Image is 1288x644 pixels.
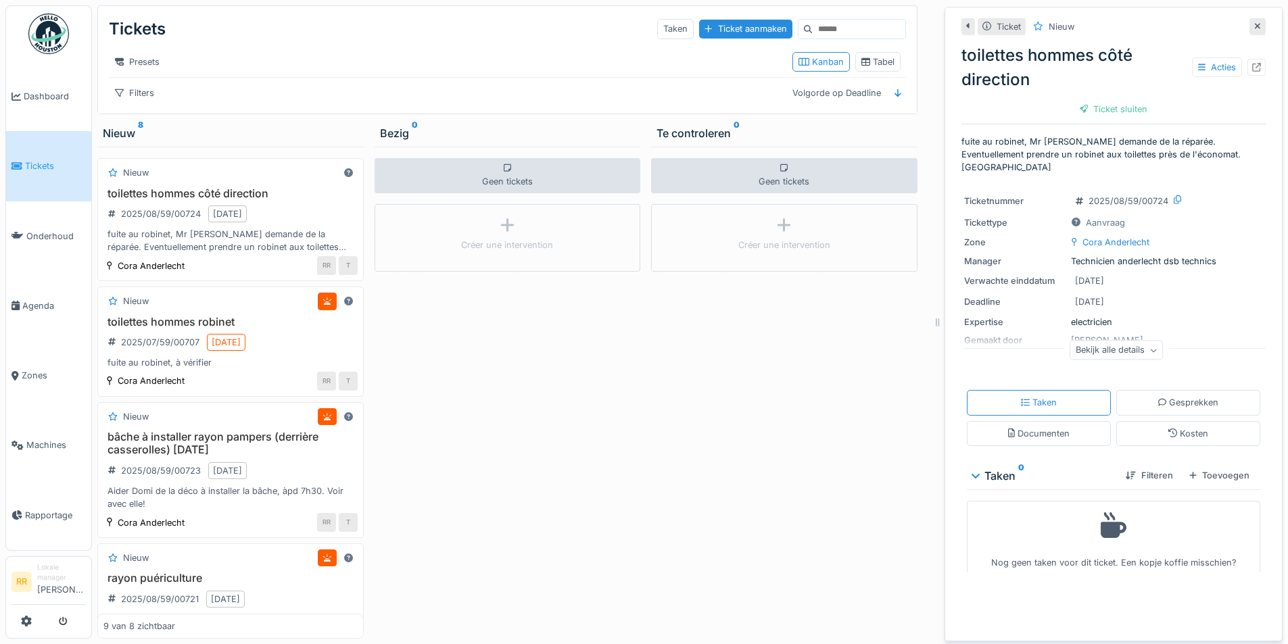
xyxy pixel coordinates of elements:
div: Geen tickets [375,158,641,193]
div: Verwachte einddatum [964,274,1066,287]
div: T [339,372,358,391]
div: 2025/08/59/00724 [1089,195,1168,207]
div: Nog geen taken voor dit ticket. Een kopje koffie misschien? [976,507,1251,570]
div: Toevoegen [1184,466,1255,485]
span: Machines [26,439,86,451]
div: Cora Anderlecht [1082,236,1149,249]
div: fuite au robinet, à vérifier [103,356,358,369]
div: Ticket aanmaken [699,20,792,38]
span: Onderhoud [26,230,86,243]
div: Créer une intervention [738,239,830,251]
div: Bekijk alle details [1070,341,1163,360]
div: 2025/08/59/00724 [121,207,201,220]
div: Demande de [PERSON_NAME] : 3 petites gondoles à démonter, merci d'appeler [PERSON_NAME] au 573, m... [103,613,358,639]
div: Nieuw [123,166,149,179]
div: fuite au robinet, Mr [PERSON_NAME] demande de la réparée. Eventuellement prendre un robinet aux t... [103,228,358,253]
div: [DATE] [213,464,242,477]
div: Te controleren [657,125,912,141]
div: Tickets [109,11,166,47]
div: Tickettype [964,216,1066,229]
a: Zones [6,341,91,410]
h3: bâche à installer rayon pampers (derrière casserolles) [DATE] [103,430,358,456]
div: Documenten [1008,427,1070,440]
div: RR [317,372,336,391]
div: Zone [964,236,1066,249]
sup: 0 [734,125,740,141]
div: Filters [109,83,160,103]
div: T [339,256,358,275]
a: RR Lokale manager[PERSON_NAME] [11,562,86,605]
a: Agenda [6,271,91,341]
div: Gesprekken [1158,396,1219,409]
div: Expertise [964,316,1066,328]
div: Ticket sluiten [1074,100,1153,118]
div: [DATE] [1075,274,1104,287]
div: Nieuw [123,410,149,423]
div: 9 van 8 zichtbaar [103,620,175,633]
sup: 8 [138,125,143,141]
div: Taken [1021,396,1057,409]
div: Nieuw [123,551,149,564]
span: Agenda [22,299,86,312]
div: Kosten [1168,427,1208,440]
div: Cora Anderlecht [118,259,185,272]
div: Cora Anderlecht [118,374,185,387]
div: Filteren [1120,466,1178,485]
div: Nieuw [1049,20,1074,33]
div: Nieuw [103,125,358,141]
sup: 0 [1018,468,1024,484]
div: Technicien anderlecht dsb technics [964,255,1263,268]
a: Tickets [6,131,91,201]
div: toilettes hommes côté direction [961,43,1266,92]
div: Aider Domi de la déco à installer la bâche, àpd 7h30. Voir avec elle! [103,485,358,510]
a: Dashboard [6,61,91,131]
h3: toilettes hommes robinet [103,316,358,328]
span: Rapportage [25,509,86,522]
div: RR [317,256,336,275]
div: Taken [657,19,694,39]
div: [DATE] [211,593,240,605]
div: Geen tickets [651,158,917,193]
div: Cora Anderlecht [118,516,185,529]
div: Lokale manager [37,562,86,583]
div: Créer une intervention [461,239,553,251]
span: Dashboard [24,90,86,103]
div: Aanvraag [1086,216,1125,229]
div: [DATE] [213,207,242,220]
div: 2025/08/59/00723 [121,464,201,477]
div: Deadline [964,295,1066,308]
div: Taken [972,468,1115,484]
div: 2025/08/59/00721 [121,593,199,605]
div: Manager [964,255,1066,268]
div: Volgorde op Deadline [786,83,887,103]
div: 2025/07/59/00707 [121,336,199,349]
a: Rapportage [6,480,91,550]
li: [PERSON_NAME] [37,562,86,601]
div: Tabel [861,55,895,68]
div: Presets [109,52,166,72]
div: [DATE] [212,336,241,349]
div: Acties [1192,57,1242,77]
div: electricien [964,316,1263,328]
div: T [339,513,358,532]
p: fuite au robinet, Mr [PERSON_NAME] demande de la réparée. Eventuellement prendre un robinet aux t... [961,135,1266,174]
span: Zones [22,369,86,382]
div: Bezig [380,125,636,141]
sup: 0 [412,125,418,141]
h3: toilettes hommes côté direction [103,187,358,200]
h3: rayon puériculture [103,572,358,585]
div: Ticketnummer [964,195,1066,207]
div: Nieuw [123,295,149,307]
a: Onderhoud [6,201,91,271]
a: Machines [6,410,91,480]
div: RR [317,513,336,532]
div: Kanban [798,55,844,68]
li: RR [11,572,32,592]
img: Badge_color-CXgf-gQk.svg [28,14,69,54]
span: Tickets [25,159,86,172]
div: [DATE] [1075,295,1104,308]
div: Ticket [997,20,1021,33]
